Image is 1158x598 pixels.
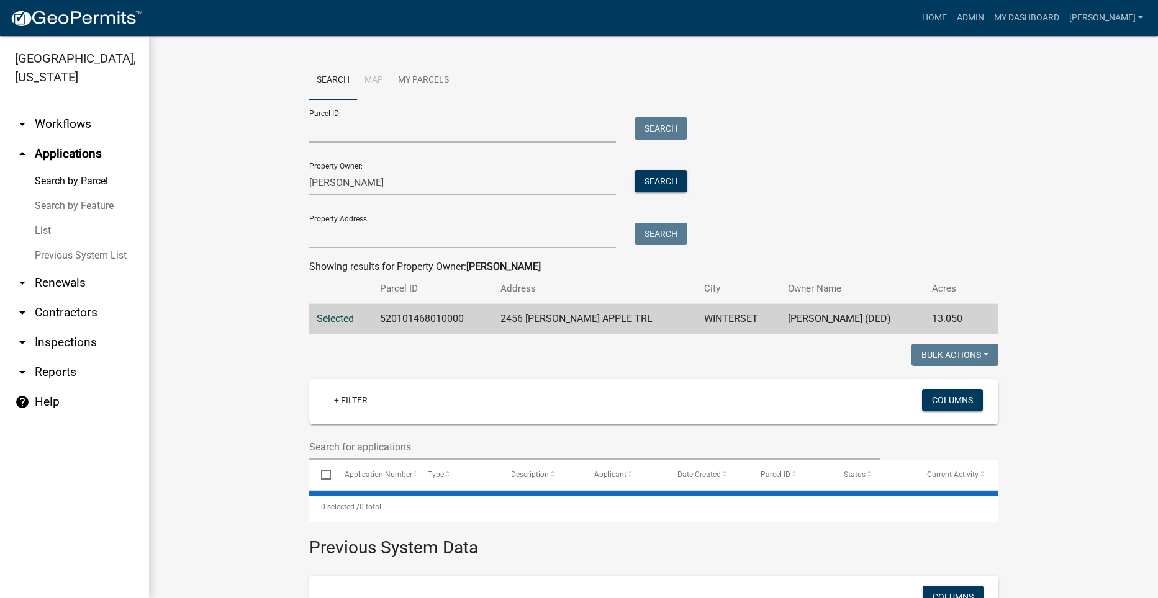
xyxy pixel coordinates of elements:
[15,365,30,380] i: arrow_drop_down
[749,460,832,489] datatable-header-cell: Parcel ID
[844,470,866,479] span: Status
[493,304,697,334] td: 2456 [PERSON_NAME] APPLE TRL
[499,460,582,489] datatable-header-cell: Description
[832,460,915,489] datatable-header-cell: Status
[15,146,30,161] i: arrow_drop_up
[697,304,780,334] td: WINTERSET
[780,304,925,334] td: [PERSON_NAME] (DED)
[15,305,30,320] i: arrow_drop_down
[635,170,687,192] button: Search
[428,470,444,479] span: Type
[666,460,749,489] datatable-header-cell: Date Created
[697,274,780,303] th: City
[922,389,983,411] button: Columns
[324,389,378,411] a: + Filter
[1064,6,1148,30] a: [PERSON_NAME]
[635,117,687,140] button: Search
[925,274,980,303] th: Acres
[761,470,790,479] span: Parcel ID
[677,470,721,479] span: Date Created
[466,261,541,272] strong: [PERSON_NAME]
[15,275,30,290] i: arrow_drop_down
[917,6,952,30] a: Home
[493,274,697,303] th: Address
[989,6,1064,30] a: My Dashboard
[15,395,30,409] i: help
[952,6,989,30] a: Admin
[309,259,998,274] div: Showing results for Property Owner:
[309,522,998,561] h3: Previous System Data
[391,61,456,100] a: My Parcels
[321,502,360,511] span: 0 selected /
[416,460,499,489] datatable-header-cell: Type
[927,470,979,479] span: Current Activity
[333,460,416,489] datatable-header-cell: Application Number
[309,434,880,460] input: Search for applications
[925,304,980,334] td: 13.050
[309,61,357,100] a: Search
[511,470,549,479] span: Description
[373,304,493,334] td: 520101468010000
[345,470,412,479] span: Application Number
[594,470,626,479] span: Applicant
[15,335,30,350] i: arrow_drop_down
[309,460,333,489] datatable-header-cell: Select
[911,344,998,366] button: Bulk Actions
[635,223,687,245] button: Search
[373,274,493,303] th: Parcel ID
[15,117,30,132] i: arrow_drop_down
[780,274,925,303] th: Owner Name
[317,313,354,324] a: Selected
[582,460,666,489] datatable-header-cell: Applicant
[309,491,998,522] div: 0 total
[915,460,998,489] datatable-header-cell: Current Activity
